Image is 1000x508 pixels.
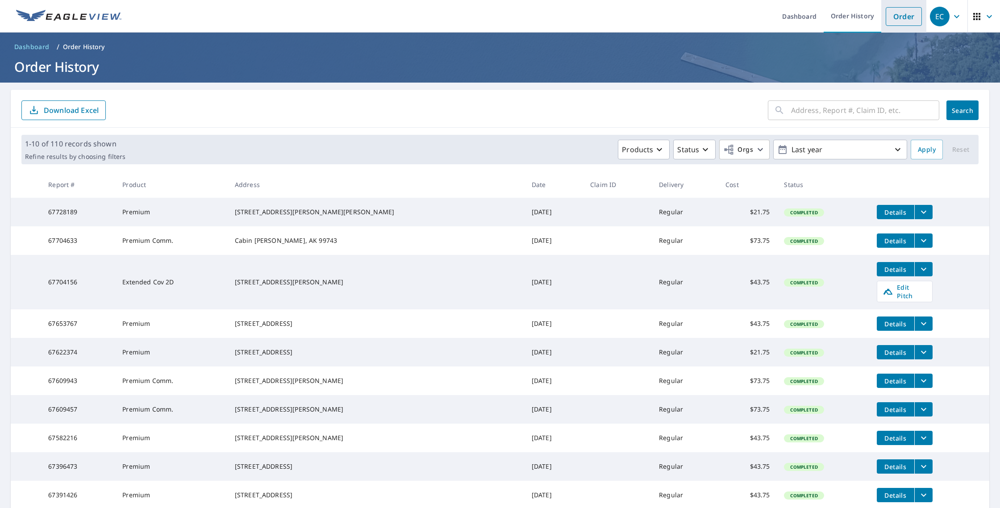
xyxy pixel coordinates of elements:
[723,144,753,155] span: Orgs
[785,350,823,356] span: Completed
[41,255,115,309] td: 67704156
[785,279,823,286] span: Completed
[914,345,933,359] button: filesDropdownBtn-67622374
[652,309,718,338] td: Regular
[914,402,933,416] button: filesDropdownBtn-67609457
[882,237,909,245] span: Details
[718,309,777,338] td: $43.75
[954,106,971,115] span: Search
[235,462,517,471] div: [STREET_ADDRESS]
[883,283,927,300] span: Edit Pitch
[877,345,914,359] button: detailsBtn-67622374
[115,395,228,424] td: Premium Comm.
[525,395,583,424] td: [DATE]
[583,171,652,198] th: Claim ID
[785,209,823,216] span: Completed
[525,452,583,481] td: [DATE]
[877,459,914,474] button: detailsBtn-67396473
[882,320,909,328] span: Details
[618,140,670,159] button: Products
[11,58,989,76] h1: Order History
[525,171,583,198] th: Date
[718,338,777,366] td: $21.75
[718,198,777,226] td: $21.75
[115,255,228,309] td: Extended Cov 2D
[235,208,517,217] div: [STREET_ADDRESS][PERSON_NAME][PERSON_NAME]
[652,226,718,255] td: Regular
[525,338,583,366] td: [DATE]
[235,348,517,357] div: [STREET_ADDRESS]
[525,309,583,338] td: [DATE]
[877,205,914,219] button: detailsBtn-67728189
[882,405,909,414] span: Details
[718,452,777,481] td: $43.75
[877,281,933,302] a: Edit Pitch
[235,433,517,442] div: [STREET_ADDRESS][PERSON_NAME]
[652,424,718,452] td: Regular
[718,226,777,255] td: $73.75
[41,171,115,198] th: Report #
[652,395,718,424] td: Regular
[719,140,770,159] button: Orgs
[914,431,933,445] button: filesDropdownBtn-67582216
[886,7,922,26] a: Order
[882,462,909,471] span: Details
[41,395,115,424] td: 67609457
[235,491,517,500] div: [STREET_ADDRESS]
[877,233,914,248] button: detailsBtn-67704633
[914,316,933,331] button: filesDropdownBtn-67653767
[877,374,914,388] button: detailsBtn-67609943
[235,376,517,385] div: [STREET_ADDRESS][PERSON_NAME]
[115,366,228,395] td: Premium Comm.
[622,144,653,155] p: Products
[785,321,823,327] span: Completed
[877,431,914,445] button: detailsBtn-67582216
[41,452,115,481] td: 67396473
[946,100,979,120] button: Search
[791,98,939,123] input: Address, Report #, Claim ID, etc.
[115,452,228,481] td: Premium
[882,265,909,274] span: Details
[235,319,517,328] div: [STREET_ADDRESS]
[777,171,869,198] th: Status
[785,492,823,499] span: Completed
[773,140,907,159] button: Last year
[115,226,228,255] td: Premium Comm.
[652,198,718,226] td: Regular
[525,226,583,255] td: [DATE]
[115,338,228,366] td: Premium
[882,377,909,385] span: Details
[57,42,59,52] li: /
[41,309,115,338] td: 67653767
[41,198,115,226] td: 67728189
[235,405,517,414] div: [STREET_ADDRESS][PERSON_NAME]
[652,255,718,309] td: Regular
[914,374,933,388] button: filesDropdownBtn-67609943
[235,236,517,245] div: Cabin [PERSON_NAME], AK 99743
[914,262,933,276] button: filesDropdownBtn-67704156
[930,7,950,26] div: EC
[525,424,583,452] td: [DATE]
[877,402,914,416] button: detailsBtn-67609457
[525,255,583,309] td: [DATE]
[718,395,777,424] td: $73.75
[788,142,892,158] p: Last year
[25,138,125,149] p: 1-10 of 110 records shown
[21,100,106,120] button: Download Excel
[877,316,914,331] button: detailsBtn-67653767
[677,144,699,155] p: Status
[877,488,914,502] button: detailsBtn-67391426
[652,366,718,395] td: Regular
[44,105,99,115] p: Download Excel
[228,171,525,198] th: Address
[911,140,943,159] button: Apply
[525,366,583,395] td: [DATE]
[914,233,933,248] button: filesDropdownBtn-67704633
[652,452,718,481] td: Regular
[718,171,777,198] th: Cost
[914,459,933,474] button: filesDropdownBtn-67396473
[673,140,716,159] button: Status
[718,424,777,452] td: $43.75
[785,238,823,244] span: Completed
[882,491,909,500] span: Details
